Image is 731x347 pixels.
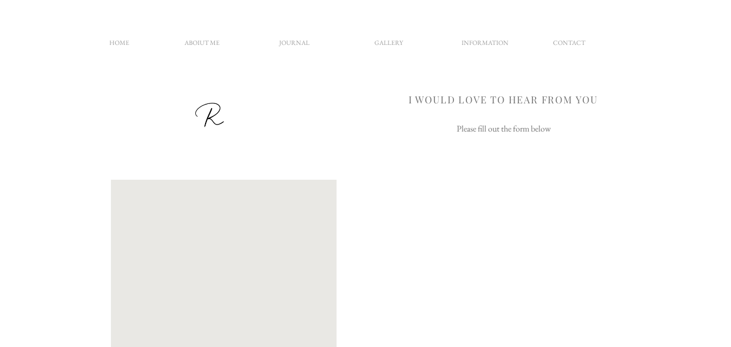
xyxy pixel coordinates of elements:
a: information [459,37,512,54]
a: Home [93,37,146,54]
h1: I would love to hear from you [394,94,613,107]
p: Please fill out the form below [446,121,562,134]
a: aboiut me [176,37,229,54]
a: Contact [543,37,596,54]
a: Gallery [363,37,416,54]
a: journal [268,37,321,54]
